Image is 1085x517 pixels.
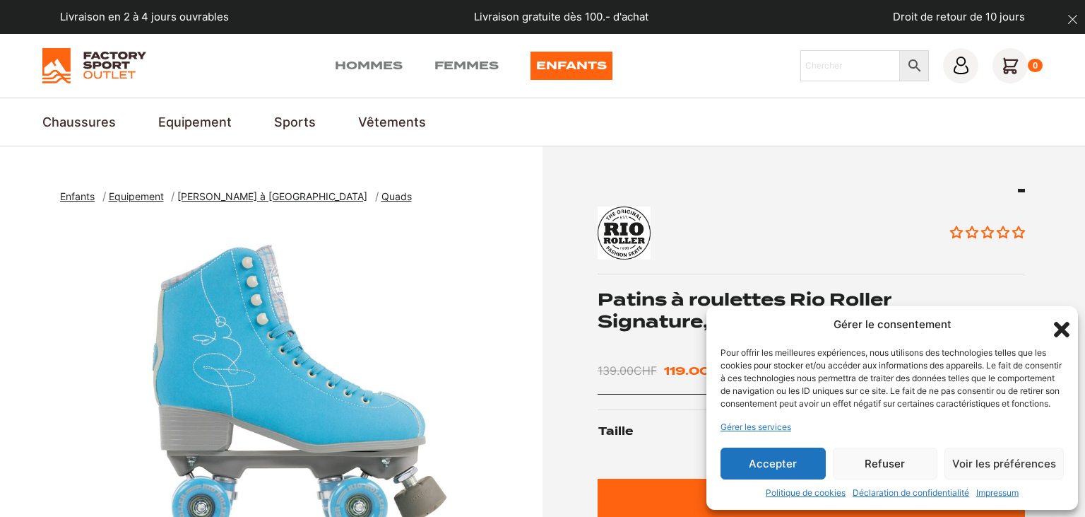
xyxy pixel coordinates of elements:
a: [PERSON_NAME] à [GEOGRAPHIC_DATA] [177,190,375,202]
button: Voir les préférences [944,448,1064,480]
div: 0 [1028,59,1043,73]
a: Chaussures [42,112,116,132]
h1: Patins à roulettes Rio Roller Signature, Blue [598,289,1026,332]
span: Equipement [109,190,164,202]
button: Accepter [721,448,826,480]
a: Enfants [60,190,102,202]
div: Gérer le consentement [834,317,951,333]
p: Droit de retour de 10 jours [893,9,1025,25]
a: Equipement [158,112,232,132]
p: Livraison gratuite dès 100.- d'achat [474,9,648,25]
a: Quads [381,190,420,202]
button: dismiss [1060,7,1085,32]
a: Gérer les services [721,421,791,434]
a: Politique de cookies [766,487,846,499]
a: Vêtements [358,112,426,132]
a: Equipement [109,190,172,202]
a: Déclaration de confidentialité [853,487,969,499]
span: [PERSON_NAME] à [GEOGRAPHIC_DATA] [177,190,367,202]
a: Hommes [335,52,403,80]
span: CHF [634,364,657,378]
bdi: 119.00 [664,364,740,378]
button: Refuser [833,448,938,480]
p: Livraison en 2 à 4 jours ouvrables [60,9,229,25]
a: Femmes [434,52,499,80]
a: Enfants [530,52,612,80]
bdi: 139.00 [598,364,657,378]
div: Fermer la boîte de dialogue [1050,318,1064,332]
a: Impressum [976,487,1019,499]
nav: breadcrumbs [60,189,419,205]
label: Taille [598,409,811,454]
img: Factory Sport Outlet [42,48,146,83]
div: Pour offrir les meilleures expériences, nous utilisons des technologies telles que les cookies po... [721,347,1062,410]
input: Chercher [800,50,901,81]
span: Enfants [60,190,95,202]
a: Sports [274,112,316,132]
span: Quads [381,190,412,202]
